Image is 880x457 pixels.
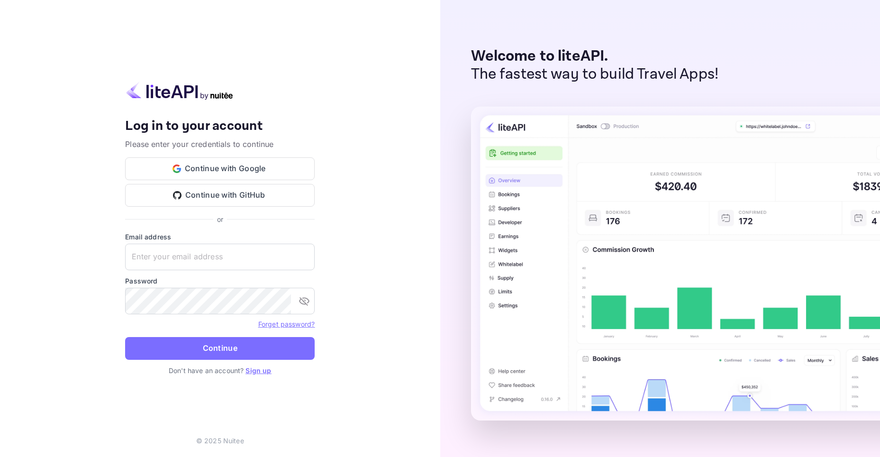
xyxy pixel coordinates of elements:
[125,337,315,360] button: Continue
[125,82,234,100] img: liteapi
[125,277,157,285] ya-tr-span: Password
[125,139,273,149] ya-tr-span: Please enter your credentials to continue
[471,64,719,84] ya-tr-span: The fastest way to build Travel Apps!
[295,292,314,311] button: toggle password visibility
[125,157,315,180] button: Continue with Google
[125,244,315,270] input: Enter your email address
[185,162,266,175] ya-tr-span: Continue with Google
[196,437,244,445] ya-tr-span: © 2025 Nuitee
[203,342,237,355] ya-tr-span: Continue
[217,215,223,223] ya-tr-span: or
[125,117,263,135] ya-tr-span: Log in to your account
[245,366,271,375] a: Sign up
[125,184,315,207] button: Continue with GitHub
[258,319,315,329] a: Forget password?
[471,46,608,66] ya-tr-span: Welcome to liteAPI.
[125,233,171,241] ya-tr-span: Email address
[258,320,315,328] ya-tr-span: Forget password?
[185,189,265,201] ya-tr-span: Continue with GitHub
[169,366,244,375] ya-tr-span: Don't have an account?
